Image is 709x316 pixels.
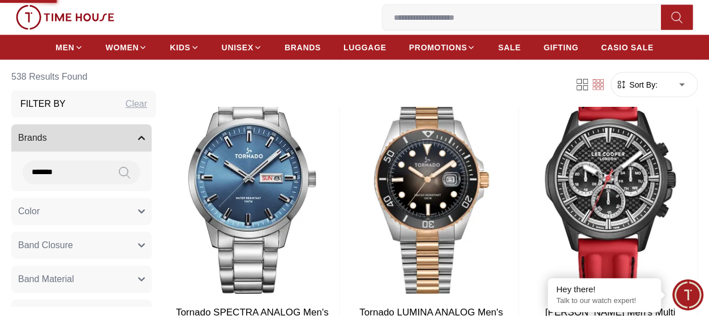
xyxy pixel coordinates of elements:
div: Clear [126,97,147,111]
img: ... [16,5,114,30]
a: UNISEX [222,37,262,58]
button: Band Closure [11,232,152,259]
a: PROMOTIONS [409,37,476,58]
img: Tornado SPECTRA ANALOG Men's Analog Blue Dial Watch - T23001-SBSL [165,77,339,298]
p: Talk to our watch expert! [556,296,652,306]
span: BRANDS [285,42,321,53]
span: MEN [55,42,74,53]
span: Band Material [18,272,74,286]
button: Sort By: [616,79,658,90]
a: GIFTING [543,37,578,58]
span: KIDS [170,42,190,53]
span: WOMEN [106,42,139,53]
span: LUGGAGE [343,42,386,53]
span: PROMOTIONS [409,42,467,53]
a: LUGGAGE [343,37,386,58]
button: Band Material [11,266,152,293]
h3: Filter By [20,97,66,111]
span: CASIO SALE [601,42,654,53]
button: Brands [11,124,152,151]
div: Hey there! [556,284,652,295]
a: KIDS [170,37,199,58]
span: Band Closure [18,239,73,252]
span: Color [18,205,40,218]
h6: 538 Results Found [11,63,156,90]
a: CASIO SALE [601,37,654,58]
img: Lee Cooper Men's Multi Function Black Dial Watch - LC08048.658 [523,77,697,298]
span: GIFTING [543,42,578,53]
span: Brands [18,131,47,145]
a: MEN [55,37,83,58]
img: Tornado LUMINA ANALOG Men's Analog Onyx Black Dial Watch - T22001-KBKB [344,77,518,298]
a: WOMEN [106,37,148,58]
span: SALE [498,42,521,53]
button: Color [11,198,152,225]
span: UNISEX [222,42,253,53]
a: SALE [498,37,521,58]
div: Chat Widget [672,279,703,310]
span: Sort By: [627,79,658,90]
a: BRANDS [285,37,321,58]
